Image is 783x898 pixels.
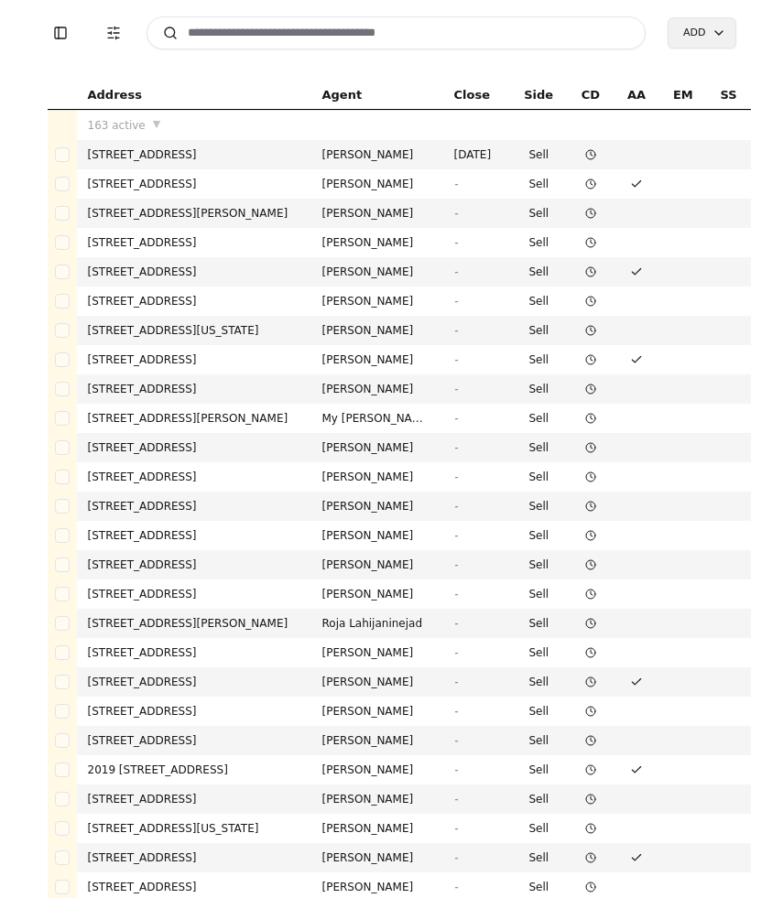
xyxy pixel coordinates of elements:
[77,287,311,316] td: [STREET_ADDRESS]
[311,228,443,257] td: [PERSON_NAME]
[153,116,160,133] span: ▼
[673,85,693,105] span: EM
[88,85,142,105] span: Address
[510,784,568,814] td: Sell
[311,316,443,345] td: [PERSON_NAME]
[510,843,568,872] td: Sell
[77,140,311,169] td: [STREET_ADDRESS]
[454,500,458,513] span: -
[311,784,443,814] td: [PERSON_NAME]
[77,199,311,228] td: [STREET_ADDRESS][PERSON_NAME]
[311,345,443,374] td: [PERSON_NAME]
[454,734,458,747] span: -
[510,492,568,521] td: Sell
[454,763,458,776] span: -
[454,207,458,220] span: -
[510,140,568,169] td: Sell
[311,404,443,433] td: My [PERSON_NAME]
[311,287,443,316] td: [PERSON_NAME]
[454,705,458,718] span: -
[311,638,443,667] td: [PERSON_NAME]
[510,257,568,287] td: Sell
[77,697,311,726] td: [STREET_ADDRESS]
[582,85,600,105] span: CD
[311,433,443,462] td: [PERSON_NAME]
[77,257,311,287] td: [STREET_ADDRESS]
[77,726,311,755] td: [STREET_ADDRESS]
[510,550,568,579] td: Sell
[311,199,443,228] td: [PERSON_NAME]
[77,814,311,843] td: [STREET_ADDRESS][US_STATE]
[311,609,443,638] td: Roja Lahijaninejad
[311,169,443,199] td: [PERSON_NAME]
[454,265,458,278] span: -
[77,433,311,462] td: [STREET_ADDRESS]
[454,617,458,630] span: -
[311,374,443,404] td: [PERSON_NAME]
[454,588,458,600] span: -
[77,550,311,579] td: [STREET_ADDRESS]
[454,851,458,864] span: -
[510,169,568,199] td: Sell
[510,755,568,784] td: Sell
[510,374,568,404] td: Sell
[510,433,568,462] td: Sell
[77,784,311,814] td: [STREET_ADDRESS]
[322,85,363,105] span: Agent
[454,441,458,454] span: -
[627,85,646,105] span: AA
[524,85,553,105] span: Side
[311,257,443,287] td: [PERSON_NAME]
[454,295,458,308] span: -
[454,236,458,249] span: -
[510,199,568,228] td: Sell
[454,529,458,542] span: -
[454,793,458,806] span: -
[77,492,311,521] td: [STREET_ADDRESS]
[77,638,311,667] td: [STREET_ADDRESS]
[454,178,458,190] span: -
[77,345,311,374] td: [STREET_ADDRESS]
[454,558,458,571] span: -
[510,726,568,755] td: Sell
[311,667,443,697] td: [PERSON_NAME]
[510,814,568,843] td: Sell
[311,492,443,521] td: [PERSON_NAME]
[454,85,490,105] span: Close
[510,609,568,638] td: Sell
[311,843,443,872] td: [PERSON_NAME]
[510,345,568,374] td: Sell
[510,697,568,726] td: Sell
[454,383,458,395] span: -
[510,521,568,550] td: Sell
[311,140,443,169] td: [PERSON_NAME]
[454,646,458,659] span: -
[88,116,146,135] span: 163 active
[454,412,458,425] span: -
[510,404,568,433] td: Sell
[454,353,458,366] span: -
[311,462,443,492] td: [PERSON_NAME]
[721,85,737,105] span: SS
[77,404,311,433] td: [STREET_ADDRESS][PERSON_NAME]
[77,609,311,638] td: [STREET_ADDRESS][PERSON_NAME]
[510,228,568,257] td: Sell
[510,462,568,492] td: Sell
[510,316,568,345] td: Sell
[510,667,568,697] td: Sell
[77,228,311,257] td: [STREET_ADDRESS]
[311,814,443,843] td: [PERSON_NAME]
[77,374,311,404] td: [STREET_ADDRESS]
[454,822,458,835] span: -
[77,462,311,492] td: [STREET_ADDRESS]
[311,755,443,784] td: [PERSON_NAME]
[311,579,443,609] td: [PERSON_NAME]
[77,169,311,199] td: [STREET_ADDRESS]
[77,755,311,784] td: 2019 [STREET_ADDRESS]
[510,287,568,316] td: Sell
[77,316,311,345] td: [STREET_ADDRESS][US_STATE]
[454,471,458,483] span: -
[668,17,735,49] button: Add
[510,638,568,667] td: Sell
[77,579,311,609] td: [STREET_ADDRESS]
